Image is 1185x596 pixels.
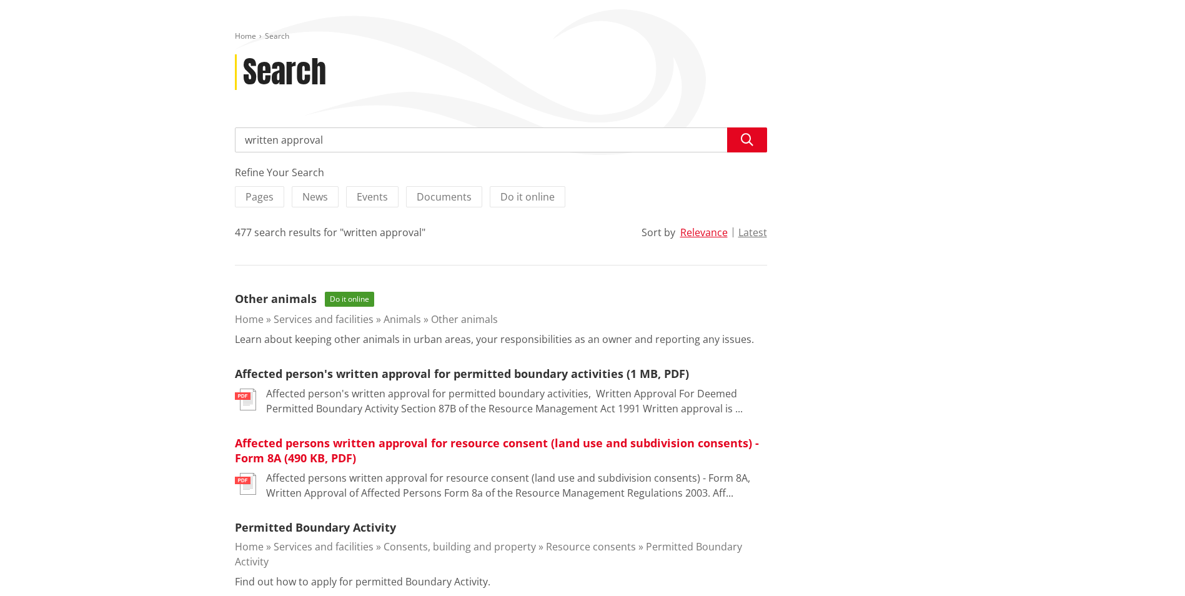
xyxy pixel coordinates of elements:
[680,227,728,238] button: Relevance
[384,540,536,554] a: Consents, building and property
[266,470,767,500] p: Affected persons written approval for resource consent (land use and subdivision consents) - Form...
[243,54,326,91] h1: Search
[384,312,421,326] a: Animals
[417,190,472,204] span: Documents
[235,31,951,42] nav: breadcrumb
[235,165,767,180] div: Refine Your Search
[235,389,256,410] img: document-pdf.svg
[235,574,490,589] p: Find out how to apply for permitted Boundary Activity.
[235,520,396,535] a: Permitted Boundary Activity
[235,540,742,569] a: Permitted Boundary Activity
[235,291,317,306] a: Other animals
[357,190,388,204] span: Events
[235,332,754,347] p: Learn about keeping other animals in urban areas, your responsibilities as an owner and reporting...
[245,190,274,204] span: Pages
[738,227,767,238] button: Latest
[302,190,328,204] span: News
[266,386,767,416] p: Affected person's written approval for permitted boundary activities, ﻿ Written Approval For Deem...
[431,312,498,326] a: Other animals
[235,435,759,466] a: Affected persons written approval for resource consent (land use and subdivision consents) - Form...
[235,312,264,326] a: Home
[235,540,264,554] a: Home
[1128,544,1173,589] iframe: Messenger Launcher
[274,540,374,554] a: Services and facilities
[546,540,636,554] a: Resource consents
[642,225,675,240] div: Sort by
[235,127,767,152] input: Search input
[500,190,555,204] span: Do it online
[235,225,425,240] div: 477 search results for "written approval"
[274,312,374,326] a: Services and facilities
[325,292,374,307] span: Do it online
[235,366,689,381] a: Affected person's written approval for permitted boundary activities (1 MB, PDF)
[235,31,256,41] a: Home
[235,473,256,495] img: document-pdf.svg
[265,31,289,41] span: Search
